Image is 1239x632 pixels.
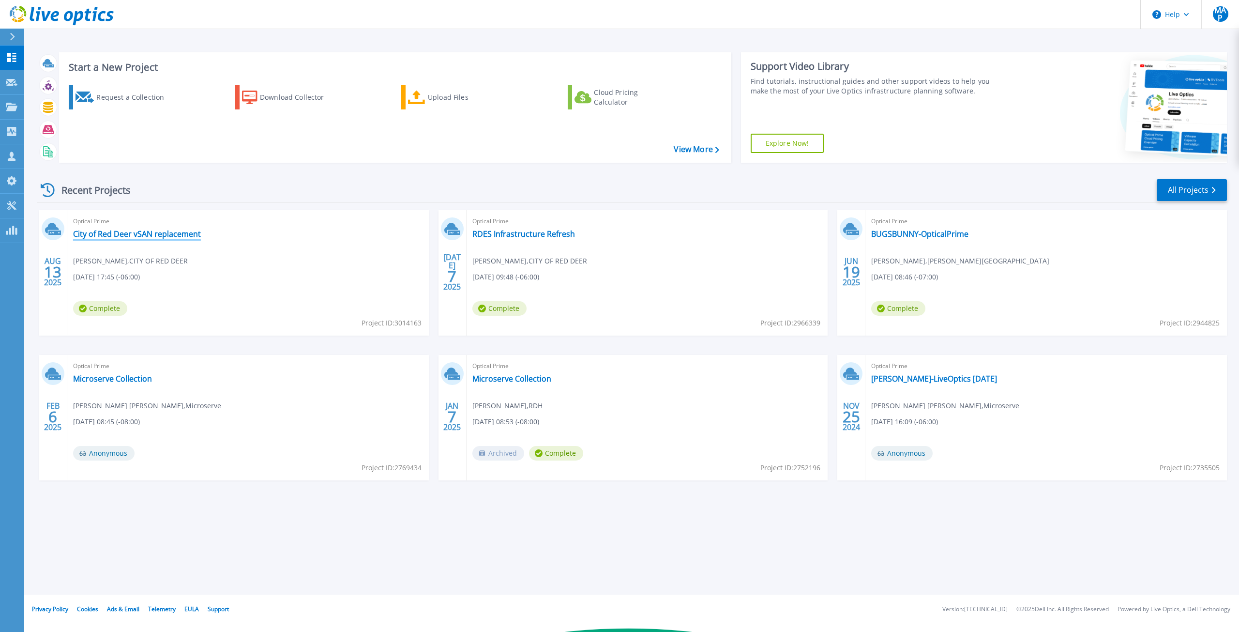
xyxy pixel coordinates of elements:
[73,256,188,266] span: [PERSON_NAME] , CITY OF RED DEER
[448,272,456,280] span: 7
[184,605,199,613] a: EULA
[69,62,719,73] h3: Start a New Project
[871,229,968,239] a: BUGSBUNNY-OpticalPrime
[674,145,719,154] a: View More
[472,416,539,427] span: [DATE] 08:53 (-08:00)
[77,605,98,613] a: Cookies
[148,605,176,613] a: Telemetry
[260,88,337,107] div: Download Collector
[73,361,423,371] span: Optical Prime
[871,216,1221,227] span: Optical Prime
[871,374,997,384] a: [PERSON_NAME]-LiveOptics [DATE]
[472,256,587,266] span: [PERSON_NAME] , CITY OF RED DEER
[842,399,861,434] div: NOV 2024
[1160,462,1220,473] span: Project ID: 2735505
[44,268,61,276] span: 13
[529,446,583,461] span: Complete
[472,301,527,316] span: Complete
[871,272,938,282] span: [DATE] 08:46 (-07:00)
[751,134,824,153] a: Explore Now!
[69,85,177,109] a: Request a Collection
[401,85,509,109] a: Upload Files
[472,229,575,239] a: RDES Infrastructure Refresh
[362,318,422,328] span: Project ID: 3014163
[428,88,505,107] div: Upload Files
[48,413,57,421] span: 6
[1213,6,1228,22] span: MAP
[843,268,860,276] span: 19
[73,229,201,239] a: City of Red Deer vSAN replacement
[73,446,135,461] span: Anonymous
[871,446,933,461] span: Anonymous
[760,462,820,473] span: Project ID: 2752196
[760,318,820,328] span: Project ID: 2966339
[871,361,1221,371] span: Optical Prime
[1016,606,1109,613] li: © 2025 Dell Inc. All Rights Reserved
[73,301,127,316] span: Complete
[1118,606,1230,613] li: Powered by Live Optics, a Dell Technology
[472,272,539,282] span: [DATE] 09:48 (-06:00)
[208,605,229,613] a: Support
[751,77,1002,96] div: Find tutorials, instructional guides and other support videos to help you make the most of your L...
[472,401,543,411] span: [PERSON_NAME] , RDH
[73,374,152,384] a: Microserve Collection
[472,446,524,461] span: Archived
[472,216,822,227] span: Optical Prime
[842,254,861,290] div: JUN 2025
[751,60,1002,73] div: Support Video Library
[235,85,343,109] a: Download Collector
[362,462,422,473] span: Project ID: 2769434
[44,399,62,434] div: FEB 2025
[1160,318,1220,328] span: Project ID: 2944825
[443,399,461,434] div: JAN 2025
[843,413,860,421] span: 25
[73,416,140,427] span: [DATE] 08:45 (-08:00)
[448,413,456,421] span: 7
[44,254,62,290] div: AUG 2025
[37,178,144,202] div: Recent Projects
[472,374,551,384] a: Microserve Collection
[73,272,140,282] span: [DATE] 17:45 (-06:00)
[871,401,1019,411] span: [PERSON_NAME] [PERSON_NAME] , Microserve
[472,361,822,371] span: Optical Prime
[73,401,221,411] span: [PERSON_NAME] [PERSON_NAME] , Microserve
[871,301,925,316] span: Complete
[871,416,938,427] span: [DATE] 16:09 (-06:00)
[1157,179,1227,201] a: All Projects
[594,88,671,107] div: Cloud Pricing Calculator
[568,85,676,109] a: Cloud Pricing Calculator
[32,605,68,613] a: Privacy Policy
[96,88,174,107] div: Request a Collection
[73,216,423,227] span: Optical Prime
[942,606,1008,613] li: Version: [TECHNICAL_ID]
[871,256,1049,266] span: [PERSON_NAME] , [PERSON_NAME][GEOGRAPHIC_DATA]
[107,605,139,613] a: Ads & Email
[443,254,461,290] div: [DATE] 2025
